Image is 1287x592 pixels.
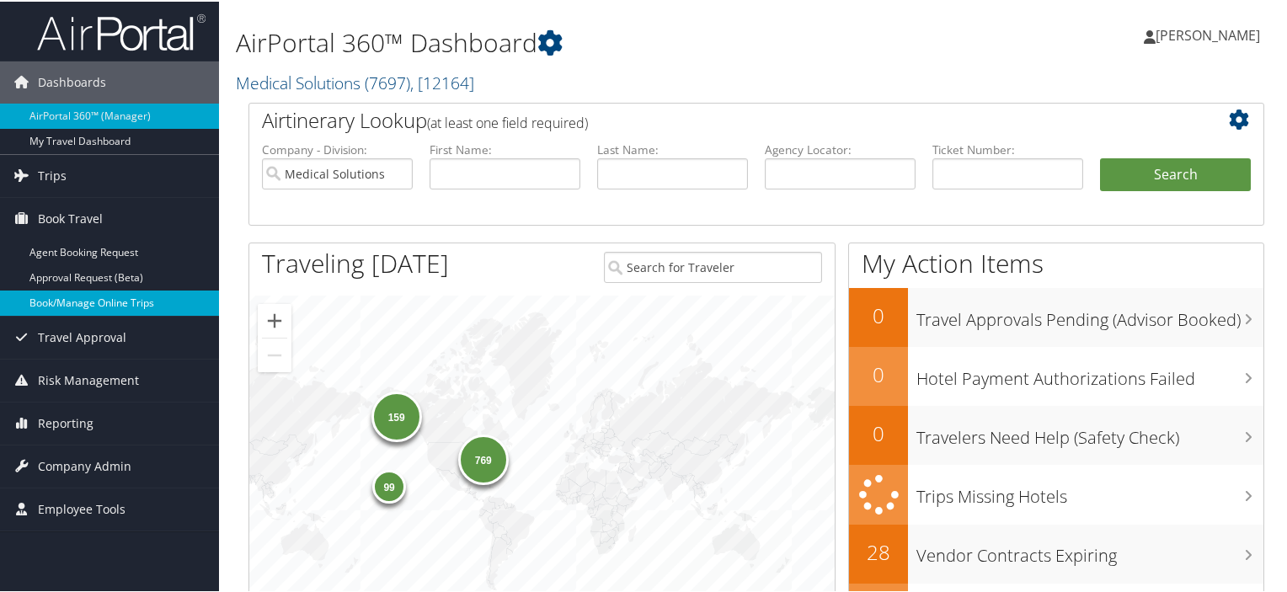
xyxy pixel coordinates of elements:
[410,70,474,93] span: , [ 12164 ]
[916,416,1263,448] h3: Travelers Need Help (Safety Check)
[849,418,908,446] h2: 0
[38,153,67,195] span: Trips
[38,487,125,529] span: Employee Tools
[38,315,126,357] span: Travel Approval
[430,140,580,157] label: First Name:
[236,24,930,59] h1: AirPortal 360™ Dashboard
[365,70,410,93] span: ( 7697 )
[916,298,1263,330] h3: Travel Approvals Pending (Advisor Booked)
[262,140,413,157] label: Company - Division:
[849,359,908,387] h2: 0
[916,357,1263,389] h3: Hotel Payment Authorizations Failed
[604,250,823,281] input: Search for Traveler
[932,140,1083,157] label: Ticket Number:
[849,523,1263,582] a: 28Vendor Contracts Expiring
[849,345,1263,404] a: 0Hotel Payment Authorizations Failed
[849,404,1263,463] a: 0Travelers Need Help (Safety Check)
[38,196,103,238] span: Book Travel
[1100,157,1251,190] button: Search
[258,302,291,336] button: Zoom in
[262,104,1167,133] h2: Airtinerary Lookup
[258,337,291,371] button: Zoom out
[916,475,1263,507] h3: Trips Missing Hotels
[38,60,106,102] span: Dashboards
[849,536,908,565] h2: 28
[849,300,908,328] h2: 0
[597,140,748,157] label: Last Name:
[38,444,131,486] span: Company Admin
[849,463,1263,523] a: Trips Missing Hotels
[1144,8,1277,59] a: [PERSON_NAME]
[849,244,1263,280] h1: My Action Items
[427,112,588,131] span: (at least one field required)
[372,467,406,501] div: 99
[457,433,508,483] div: 769
[236,70,474,93] a: Medical Solutions
[371,390,421,440] div: 159
[765,140,916,157] label: Agency Locator:
[37,11,206,51] img: airportal-logo.png
[1156,24,1260,43] span: [PERSON_NAME]
[849,286,1263,345] a: 0Travel Approvals Pending (Advisor Booked)
[262,244,449,280] h1: Traveling [DATE]
[38,358,139,400] span: Risk Management
[916,534,1263,566] h3: Vendor Contracts Expiring
[38,401,93,443] span: Reporting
